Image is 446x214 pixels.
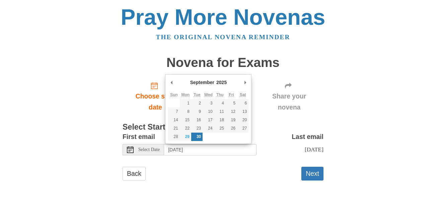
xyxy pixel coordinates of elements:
[305,146,323,153] span: [DATE]
[168,133,179,141] button: 28
[215,77,228,87] div: 2025
[203,99,214,108] button: 3
[123,167,146,181] a: Back
[203,124,214,133] button: 24
[191,99,203,108] button: 2
[191,124,203,133] button: 23
[156,33,290,41] a: The original novena reminder
[123,131,155,142] label: First email
[214,124,226,133] button: 25
[170,92,178,97] abbr: Sunday
[123,123,323,132] h3: Select Start Date
[180,124,191,133] button: 22
[191,116,203,124] button: 16
[123,76,188,116] a: Choose start date
[138,147,160,152] span: Select Date
[237,116,248,124] button: 20
[191,108,203,116] button: 9
[191,133,203,141] button: 30
[214,108,226,116] button: 11
[180,116,191,124] button: 15
[168,124,179,133] button: 21
[168,108,179,116] button: 7
[237,108,248,116] button: 13
[203,108,214,116] button: 10
[203,116,214,124] button: 17
[181,92,190,97] abbr: Monday
[214,99,226,108] button: 4
[292,131,323,142] label: Last email
[226,124,237,133] button: 26
[180,108,191,116] button: 8
[226,116,237,124] button: 19
[194,92,200,97] abbr: Tuesday
[255,76,323,116] div: Click "Next" to confirm your start date first.
[226,99,237,108] button: 5
[180,99,191,108] button: 1
[164,144,256,155] input: Use the arrow keys to pick a date
[121,5,325,29] a: Pray More Novenas
[123,56,323,70] h1: Novena for Exams
[168,77,175,87] button: Previous Month
[237,99,248,108] button: 6
[301,167,323,181] button: Next
[214,116,226,124] button: 18
[189,77,215,87] div: September
[237,124,248,133] button: 27
[240,92,246,97] abbr: Saturday
[216,92,224,97] abbr: Thursday
[204,92,213,97] abbr: Wednesday
[262,91,317,113] span: Share your novena
[226,108,237,116] button: 12
[129,91,181,113] span: Choose start date
[229,92,234,97] abbr: Friday
[242,77,248,87] button: Next Month
[168,116,179,124] button: 14
[180,133,191,141] button: 29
